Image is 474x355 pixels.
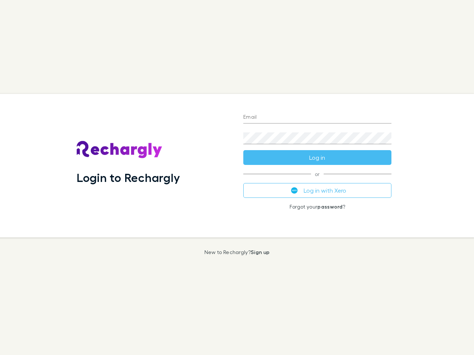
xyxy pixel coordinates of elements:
a: password [317,203,343,210]
p: Forgot your ? [243,204,391,210]
img: Rechargly's Logo [77,141,163,159]
a: Sign up [251,249,270,255]
p: New to Rechargly? [204,249,270,255]
button: Log in [243,150,391,165]
button: Log in with Xero [243,183,391,198]
h1: Login to Rechargly [77,170,180,185]
img: Xero's logo [291,187,298,194]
